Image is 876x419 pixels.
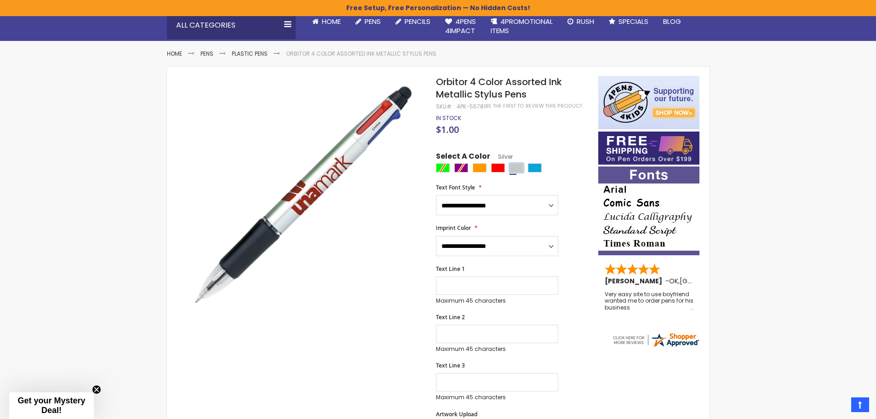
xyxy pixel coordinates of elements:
iframe: Google Customer Reviews [800,394,876,419]
a: 4PROMOTIONALITEMS [483,11,560,41]
span: [GEOGRAPHIC_DATA] [680,276,747,286]
div: Very easy site to use boyfriend wanted me to order pens for his business [605,291,694,311]
a: Home [305,11,348,32]
a: Pencils [388,11,438,32]
img: silver-55781-orbitor-metallic-stylus-pen_1.jpg [185,75,424,314]
a: Specials [601,11,656,32]
p: Maximum 45 characters [436,345,558,353]
div: Orange [473,163,487,172]
span: Blog [663,17,681,26]
span: Imprint Color [436,224,471,232]
span: Text Line 3 [436,362,465,369]
span: Text Font Style [436,184,475,191]
li: Orbitor 4 Color Assorted Ink Metallic Stylus Pens [286,50,436,57]
a: Pens [200,50,213,57]
span: Silver [490,153,513,161]
span: [PERSON_NAME] [605,276,665,286]
div: Get your Mystery Deal!Close teaser [9,392,94,419]
span: Artwork Upload [436,410,477,418]
div: All Categories [167,11,296,39]
span: Home [322,17,341,26]
div: Silver [510,163,523,172]
span: Get your Mystery Deal! [17,396,85,415]
span: In stock [436,114,461,122]
span: 4PROMOTIONAL ITEMS [491,17,553,35]
img: 4pens.com widget logo [612,332,700,348]
span: Orbitor 4 Color Assorted Ink Metallic Stylus Pens [436,75,562,101]
a: Be the first to review this product [486,103,582,109]
a: Plastic Pens [232,50,268,57]
span: OK [669,276,678,286]
img: Free shipping on orders over $199 [598,132,699,165]
img: font-personalization-examples [598,166,699,255]
div: 4PK-55781 [457,103,486,110]
a: 4Pens4impact [438,11,483,41]
strong: SKU [436,103,453,110]
button: Close teaser [92,385,101,394]
div: Turquoise [528,163,542,172]
span: $1.00 [436,123,459,136]
a: Rush [560,11,601,32]
a: Pens [348,11,388,32]
span: Rush [577,17,594,26]
div: Red [491,163,505,172]
span: Text Line 1 [436,265,465,273]
a: Blog [656,11,688,32]
span: Specials [618,17,648,26]
div: Availability [436,115,461,122]
p: Maximum 45 characters [436,297,558,304]
span: Pencils [405,17,430,26]
a: 4pens.com certificate URL [612,342,700,350]
img: 4pens 4 kids [598,76,699,129]
p: Maximum 45 characters [436,394,558,401]
span: - , [665,276,747,286]
a: Home [167,50,182,57]
span: 4Pens 4impact [445,17,476,35]
span: Text Line 2 [436,313,465,321]
span: Select A Color [436,151,490,164]
span: Pens [365,17,381,26]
